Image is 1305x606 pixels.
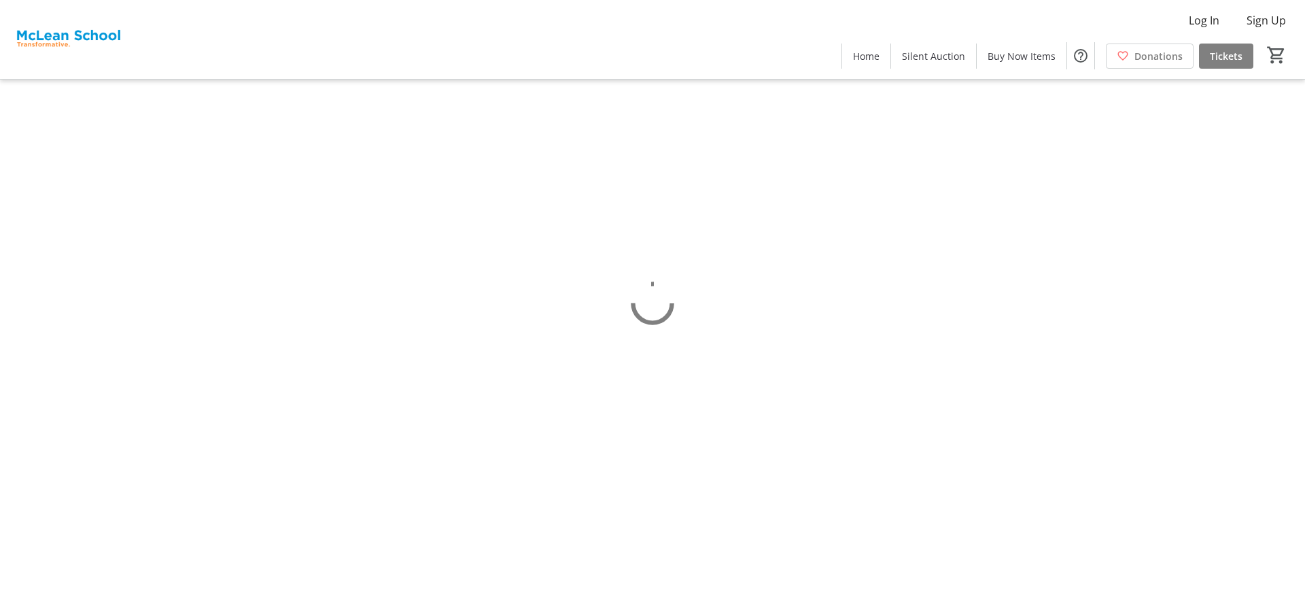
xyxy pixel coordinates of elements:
button: Help [1067,42,1094,69]
a: Tickets [1199,44,1253,69]
button: Log In [1178,10,1230,31]
span: Log In [1189,12,1219,29]
span: Buy Now Items [988,49,1056,63]
a: Home [842,44,890,69]
span: Sign Up [1247,12,1286,29]
span: Donations [1134,49,1183,63]
a: Donations [1106,44,1194,69]
a: Buy Now Items [977,44,1066,69]
img: McLean School's Logo [8,5,128,73]
span: Tickets [1210,49,1242,63]
a: Silent Auction [891,44,976,69]
span: Silent Auction [902,49,965,63]
span: Home [853,49,880,63]
button: Sign Up [1236,10,1297,31]
button: Cart [1264,43,1289,67]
